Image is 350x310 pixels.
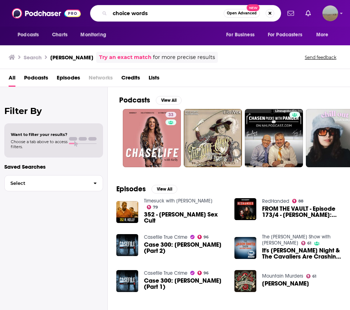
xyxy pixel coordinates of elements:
span: Select [5,181,88,186]
span: Want to filter your results? [11,132,67,137]
a: EpisodesView All [116,184,177,193]
span: 88 [298,200,303,203]
button: Select [4,175,103,191]
span: 352 - [PERSON_NAME] Sex Cult [144,211,226,224]
h2: Episodes [116,184,146,193]
a: Try an exact match [99,53,151,61]
a: 61 [301,241,312,245]
img: Podchaser - Follow, Share and Rate Podcasts [12,6,81,20]
a: Kelly Gissendaner [262,281,309,287]
span: for more precise results [153,53,215,61]
a: All [9,72,15,87]
a: Case 300: Tegan Lane (Part 2) [144,242,226,254]
a: Mountain Murders [262,273,303,279]
span: 96 [204,272,209,275]
h2: Filter By [4,106,103,116]
span: Case 300: [PERSON_NAME] (Part 1) [144,278,226,290]
a: Timesuck with Dan Cummins [144,198,213,204]
a: Casefile True Crime [144,270,187,276]
img: 352 - R. Kelly's Sex Cult [116,201,138,223]
span: Monitoring [80,30,106,40]
span: Networks [89,72,113,87]
a: The Jason Smith Show with Mike Harmon [262,234,331,246]
button: open menu [263,28,313,42]
img: Kelly Gissendaner [234,270,256,292]
a: RedHanded [262,198,289,204]
a: Lists [149,72,159,87]
button: Send feedback [303,54,339,60]
a: Casefile True Crime [144,234,187,240]
h3: [PERSON_NAME] [50,54,93,61]
img: FROM THE VAULT - Episode 173/4 - Keli Lane: What Happened to Baby Tegan? [234,198,256,220]
a: 96 [197,235,209,239]
a: Podcasts [24,72,48,87]
input: Search podcasts, credits, & more... [110,8,224,19]
button: open menu [221,28,263,42]
a: 33 [123,109,181,167]
span: Logged in as shenderson [322,5,338,21]
span: Open Advanced [227,12,257,15]
a: 33 [165,112,176,118]
span: [PERSON_NAME] [262,281,309,287]
p: Saved Searches [4,163,103,170]
span: FROM THE VAULT - Episode 173/4 - [PERSON_NAME]: What Happened to Baby [PERSON_NAME]? [262,206,344,218]
a: 352 - R. Kelly's Sex Cult [144,211,226,224]
a: It's Kelly Olynyk Night & The Cavaliers Are Crashing The Party! Plus, The Guys Debate The Most Fa... [262,247,344,260]
img: It's Kelly Olynyk Night & The Cavaliers Are Crashing The Party! Plus, The Guys Debate The Most Fa... [234,237,256,259]
span: For Podcasters [268,30,302,40]
div: Search podcasts, credits, & more... [90,5,281,22]
span: New [247,4,260,11]
a: Show notifications dropdown [303,7,314,19]
a: Charts [47,28,72,42]
a: PodcastsView All [119,96,182,105]
h3: Search [24,54,42,61]
a: Episodes [57,72,80,87]
img: Case 300: Tegan Lane (Part 2) [116,234,138,256]
span: 61 [312,275,316,278]
a: 88 [292,199,304,203]
span: 96 [204,236,209,239]
a: 61 [306,274,317,278]
span: More [316,30,328,40]
button: View All [151,185,177,193]
button: open menu [75,28,115,42]
button: Show profile menu [322,5,338,21]
button: open menu [311,28,337,42]
span: 79 [153,206,158,209]
button: Open AdvancedNew [224,9,260,18]
img: User Profile [322,5,338,21]
button: View All [156,96,182,105]
a: 96 [197,271,209,275]
span: Charts [52,30,67,40]
span: 33 [168,111,173,119]
button: open menu [13,28,48,42]
span: Choose a tab above to access filters. [11,139,67,149]
span: It's [PERSON_NAME] Night & The Cavaliers Are Crashing The Party! Plus, The Guys Debate The Most F... [262,247,344,260]
a: FROM THE VAULT - Episode 173/4 - Keli Lane: What Happened to Baby Tegan? [262,206,344,218]
a: Credits [121,72,140,87]
span: Podcasts [18,30,39,40]
span: 61 [307,242,311,245]
h2: Podcasts [119,96,150,105]
a: 79 [147,205,158,209]
a: Show notifications dropdown [285,7,297,19]
span: For Business [226,30,255,40]
span: Case 300: [PERSON_NAME] (Part 2) [144,242,226,254]
img: Case 300: Tegan Lane (Part 1) [116,270,138,292]
a: Case 300: Tegan Lane (Part 1) [144,278,226,290]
